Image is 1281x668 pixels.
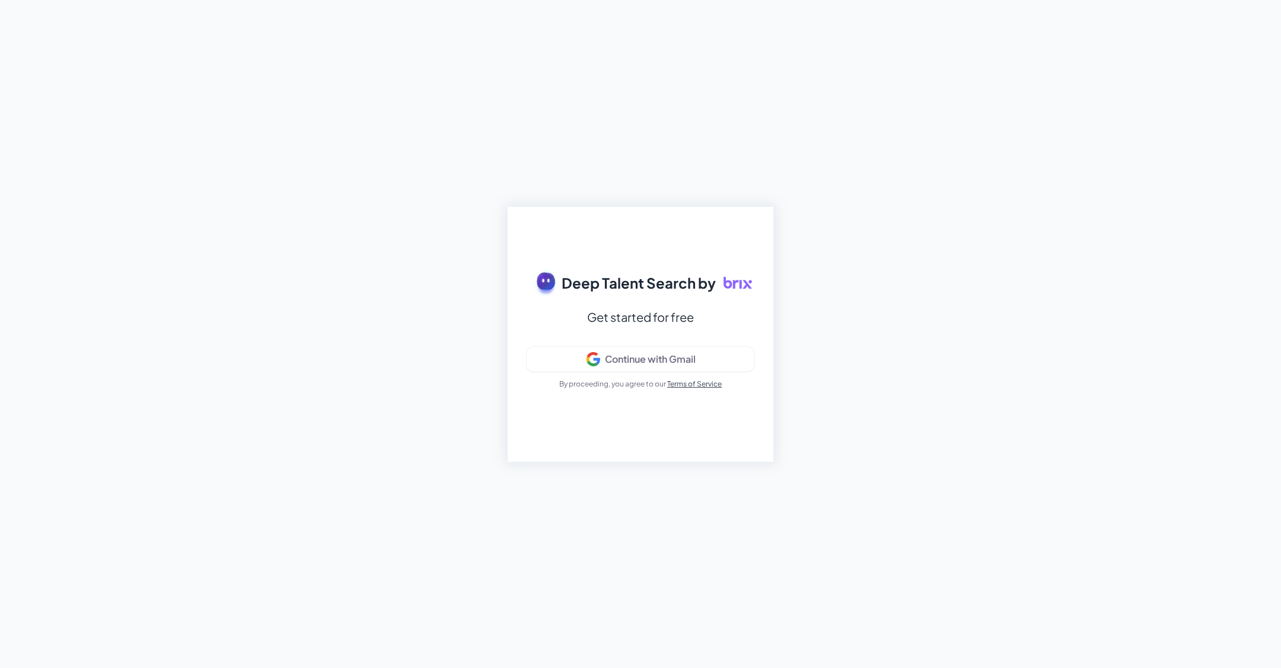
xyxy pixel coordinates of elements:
div: Get started for free [587,306,694,328]
a: Terms of Service [667,379,722,388]
div: Continue with Gmail [605,353,696,365]
span: Deep Talent Search by [562,272,716,293]
p: By proceeding, you agree to our [559,379,722,389]
button: Continue with Gmail [527,347,754,372]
